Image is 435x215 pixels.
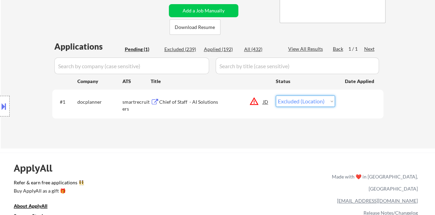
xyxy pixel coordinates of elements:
div: 1 / 1 [348,45,364,52]
div: Next [364,45,375,52]
div: Applied (192) [204,46,238,53]
input: Search by title (case sensitive) [216,58,379,74]
div: Title [151,78,269,85]
div: ApplyAll [14,162,60,174]
div: Status [276,75,335,87]
div: smartrecruiters [122,99,151,112]
u: About ApplyAll [14,203,47,209]
button: Download Resume [170,19,220,35]
div: Excluded (239) [164,46,199,53]
div: JD [262,95,269,108]
div: Buy ApplyAll as a gift 🎁 [14,188,83,193]
a: About ApplyAll [14,203,57,211]
div: All (432) [244,46,279,53]
input: Search by company (case sensitive) [54,58,209,74]
div: ATS [122,78,151,85]
div: Made with ❤️ in [GEOGRAPHIC_DATA], [GEOGRAPHIC_DATA] [329,171,418,195]
a: Buy ApplyAll as a gift 🎁 [14,187,83,196]
div: Chief of Staff - AI Solutions [159,99,263,105]
button: warning_amber [249,96,259,106]
button: Add a Job Manually [169,4,238,17]
div: Back [333,45,344,52]
div: Date Applied [345,78,375,85]
div: View All Results [288,45,325,52]
div: Pending (1) [125,46,159,53]
a: Refer & earn free applications 👯‍♀️ [14,180,188,187]
a: [EMAIL_ADDRESS][DOMAIN_NAME] [337,198,418,204]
